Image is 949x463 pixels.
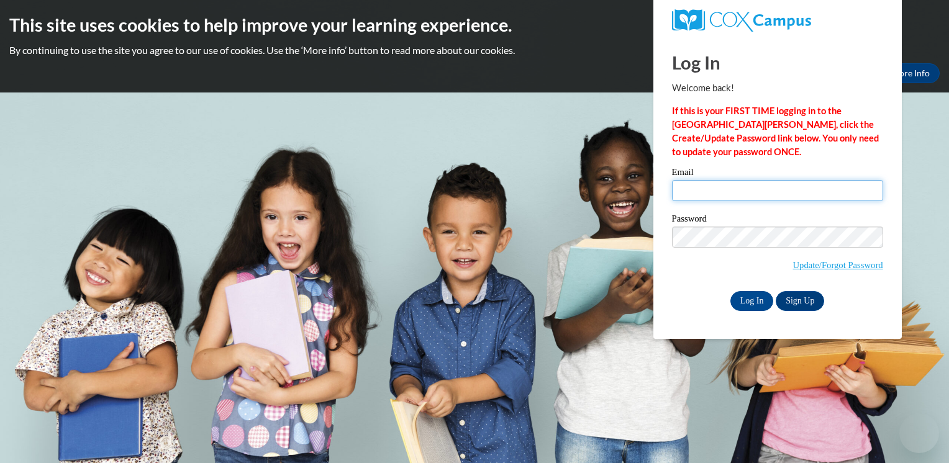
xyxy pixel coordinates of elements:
[672,81,883,95] p: Welcome back!
[672,214,883,227] label: Password
[881,63,940,83] a: More Info
[793,260,883,270] a: Update/Forgot Password
[9,12,940,37] h2: This site uses cookies to help improve your learning experience.
[672,50,883,75] h1: Log In
[9,43,940,57] p: By continuing to use the site you agree to our use of cookies. Use the ‘More info’ button to read...
[672,168,883,180] label: Email
[899,413,939,453] iframe: Button to launch messaging window
[730,291,774,311] input: Log In
[672,106,879,157] strong: If this is your FIRST TIME logging in to the [GEOGRAPHIC_DATA][PERSON_NAME], click the Create/Upd...
[776,291,824,311] a: Sign Up
[672,9,883,32] a: COX Campus
[672,9,811,32] img: COX Campus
